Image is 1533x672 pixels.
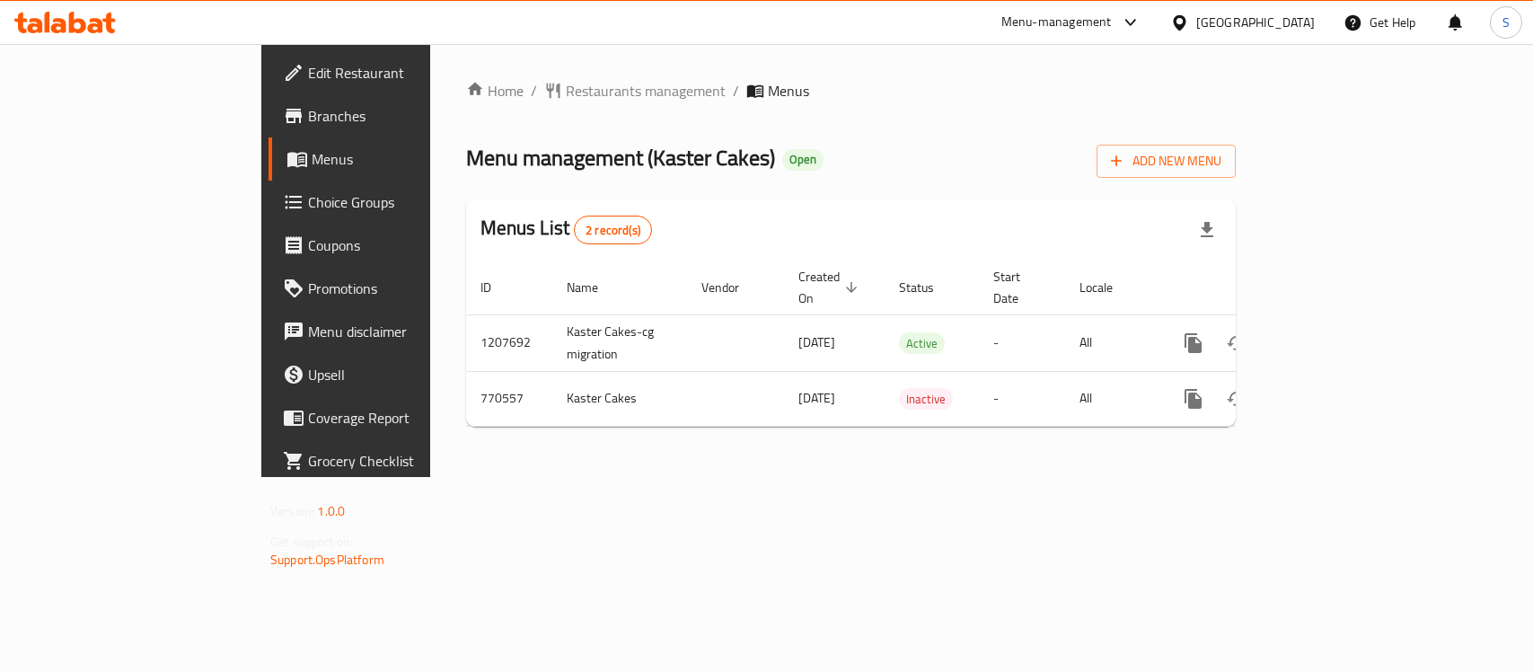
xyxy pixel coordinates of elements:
[269,51,517,94] a: Edit Restaurant
[1097,145,1236,178] button: Add New Menu
[269,94,517,137] a: Branches
[1215,322,1258,365] button: Change Status
[798,266,863,309] span: Created On
[270,500,314,523] span: Version:
[269,353,517,396] a: Upsell
[899,333,945,354] span: Active
[308,278,503,299] span: Promotions
[544,80,726,102] a: Restaurants management
[1079,277,1136,298] span: Locale
[270,548,384,571] a: Support.OpsPlatform
[979,371,1065,426] td: -
[1065,371,1158,426] td: All
[270,530,353,553] span: Get support on:
[269,396,517,439] a: Coverage Report
[552,371,687,426] td: Kaster Cakes
[269,267,517,310] a: Promotions
[308,407,503,429] span: Coverage Report
[308,234,503,256] span: Coupons
[899,277,957,298] span: Status
[1172,377,1215,420] button: more
[269,224,517,267] a: Coupons
[531,80,537,102] li: /
[269,137,517,181] a: Menus
[701,277,762,298] span: Vendor
[798,386,835,410] span: [DATE]
[575,222,651,239] span: 2 record(s)
[317,500,345,523] span: 1.0.0
[1065,314,1158,371] td: All
[1001,12,1112,33] div: Menu-management
[782,152,824,167] span: Open
[480,215,652,244] h2: Menus List
[480,277,515,298] span: ID
[308,321,503,342] span: Menu disclaimer
[733,80,739,102] li: /
[312,148,503,170] span: Menus
[798,331,835,354] span: [DATE]
[466,261,1359,427] table: enhanced table
[269,310,517,353] a: Menu disclaimer
[1196,13,1315,32] div: [GEOGRAPHIC_DATA]
[466,137,775,178] span: Menu management ( Kaster Cakes )
[552,314,687,371] td: Kaster Cakes-cg migration
[1185,208,1229,252] div: Export file
[574,216,652,244] div: Total records count
[567,277,621,298] span: Name
[899,332,945,354] div: Active
[899,389,953,410] span: Inactive
[782,149,824,171] div: Open
[308,191,503,213] span: Choice Groups
[1172,322,1215,365] button: more
[768,80,809,102] span: Menus
[308,62,503,84] span: Edit Restaurant
[308,105,503,127] span: Branches
[899,388,953,410] div: Inactive
[979,314,1065,371] td: -
[308,450,503,472] span: Grocery Checklist
[1158,261,1359,315] th: Actions
[466,80,1236,102] nav: breadcrumb
[1111,150,1221,172] span: Add New Menu
[269,439,517,482] a: Grocery Checklist
[308,364,503,385] span: Upsell
[566,80,726,102] span: Restaurants management
[269,181,517,224] a: Choice Groups
[1502,13,1510,32] span: S
[1215,377,1258,420] button: Change Status
[993,266,1044,309] span: Start Date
